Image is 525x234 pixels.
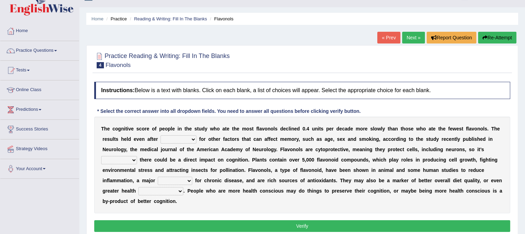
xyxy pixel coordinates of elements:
[252,126,254,131] b: t
[347,126,350,131] b: d
[312,126,315,131] b: u
[0,139,79,157] a: Strategy Videos
[405,126,408,131] b: o
[494,126,497,131] b: h
[188,147,192,152] b: h
[400,136,403,142] b: n
[199,126,202,131] b: u
[225,126,227,131] b: t
[409,136,410,142] b: t
[294,126,297,131] b: e
[386,136,388,142] b: c
[377,32,400,43] a: « Prev
[156,136,158,142] b: r
[121,126,124,131] b: n
[113,126,115,131] b: c
[104,126,107,131] b: h
[280,126,283,131] b: d
[132,147,135,152] b: h
[227,136,230,142] b: c
[0,80,79,98] a: Online Class
[194,126,197,131] b: s
[270,136,273,142] b: e
[362,136,366,142] b: m
[0,120,79,137] a: Success Stories
[289,126,290,131] b: l
[115,126,118,131] b: o
[214,126,217,131] b: h
[128,136,131,142] b: d
[305,126,307,131] b: .
[268,126,271,131] b: n
[399,136,400,142] b: i
[249,136,251,142] b: t
[107,126,110,131] b: e
[433,136,436,142] b: d
[389,126,392,131] b: h
[423,126,426,131] b: o
[110,136,113,142] b: u
[222,126,225,131] b: a
[173,147,176,152] b: a
[142,126,145,131] b: o
[480,126,483,131] b: o
[275,126,278,131] b: s
[259,126,262,131] b: a
[253,136,256,142] b: c
[315,126,318,131] b: n
[474,136,477,142] b: s
[113,136,114,142] b: l
[374,126,377,131] b: o
[0,61,79,78] a: Tests
[291,126,294,131] b: n
[487,126,488,131] b: .
[336,126,339,131] b: d
[145,126,146,131] b: r
[416,126,420,131] b: w
[411,126,414,131] b: e
[483,126,485,131] b: l
[428,126,431,131] b: a
[383,136,386,142] b: a
[136,136,139,142] b: v
[280,136,284,142] b: m
[177,126,179,131] b: i
[350,136,353,142] b: n
[126,147,127,152] b: ,
[121,136,124,142] b: h
[91,16,104,21] a: Home
[340,136,342,142] b: e
[232,126,234,131] b: t
[0,159,79,176] a: Your Account
[311,136,314,142] b: h
[147,136,150,142] b: a
[165,126,168,131] b: o
[356,126,360,131] b: m
[294,136,296,142] b: r
[236,136,239,142] b: s
[491,126,494,131] b: T
[258,126,259,131] b: l
[273,136,276,142] b: c
[324,136,327,142] b: a
[179,126,182,131] b: n
[478,32,516,43] button: Re-Attempt
[372,136,373,142] b: i
[94,220,510,232] button: Verify
[369,136,372,142] b: k
[430,136,433,142] b: u
[109,147,112,152] b: u
[249,126,252,131] b: s
[332,126,333,131] b: r
[297,126,300,131] b: d
[147,126,149,131] b: e
[333,136,334,142] b: ,
[319,136,322,142] b: s
[103,147,106,152] b: N
[327,136,330,142] b: g
[463,136,466,142] b: p
[456,126,459,131] b: e
[443,126,446,131] b: e
[103,136,104,142] b: r
[326,126,329,131] b: p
